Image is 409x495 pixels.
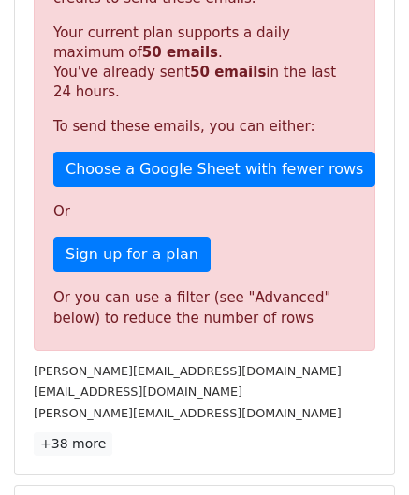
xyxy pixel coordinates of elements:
[53,152,375,187] a: Choose a Google Sheet with fewer rows
[34,385,242,399] small: [EMAIL_ADDRESS][DOMAIN_NAME]
[190,64,266,80] strong: 50 emails
[34,364,342,378] small: [PERSON_NAME][EMAIL_ADDRESS][DOMAIN_NAME]
[53,23,356,102] p: Your current plan supports a daily maximum of . You've already sent in the last 24 hours.
[53,202,356,222] p: Or
[53,287,356,329] div: Or you can use a filter (see "Advanced" below) to reduce the number of rows
[142,44,218,61] strong: 50 emails
[53,117,356,137] p: To send these emails, you can either:
[34,406,342,420] small: [PERSON_NAME][EMAIL_ADDRESS][DOMAIN_NAME]
[34,432,112,456] a: +38 more
[53,237,211,272] a: Sign up for a plan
